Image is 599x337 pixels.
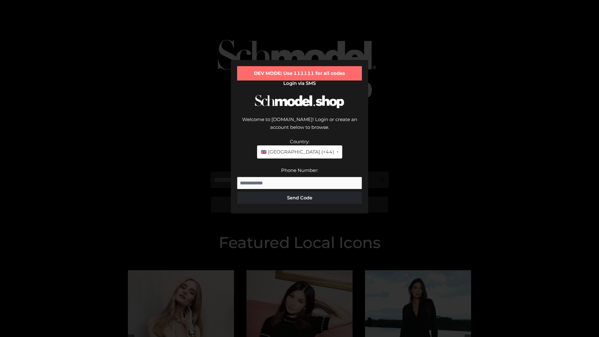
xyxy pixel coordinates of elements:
span: 🇬🇧 [GEOGRAPHIC_DATA] (+44) [261,148,334,156]
button: Send Code [237,192,362,204]
label: Phone Number: [281,167,318,173]
img: Schmodel Logo [253,89,346,114]
h2: Login via SMS [237,81,362,86]
div: Welcome to [DOMAIN_NAME]! Login or create an account below to browse. [237,115,362,138]
div: DEV MODE: Use 111111 for all codes [237,66,362,81]
label: Country: [290,139,309,144]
